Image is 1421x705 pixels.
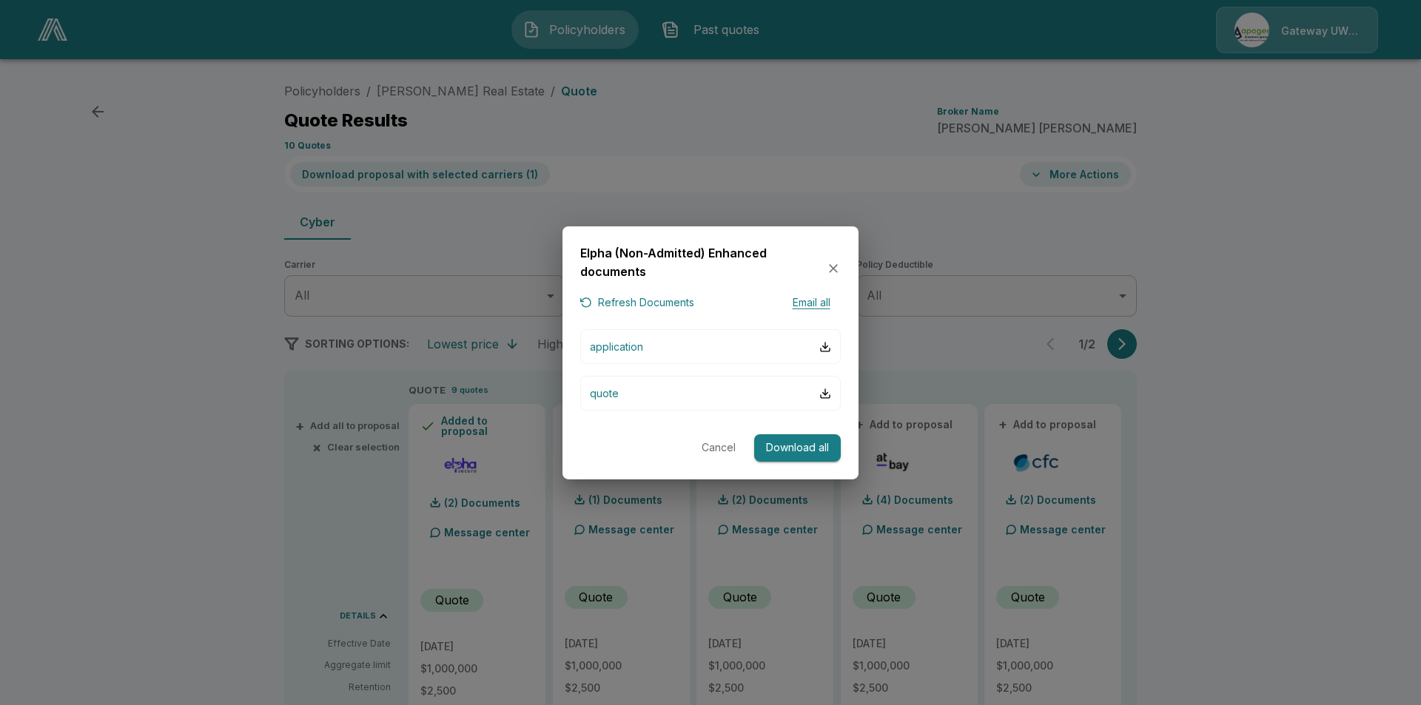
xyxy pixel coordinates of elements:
[754,434,841,462] button: Download all
[695,434,742,462] button: Cancel
[590,339,643,354] p: application
[590,385,619,401] p: quote
[782,294,841,312] button: Email all
[580,376,841,411] button: quote
[580,294,694,312] button: Refresh Documents
[580,329,841,364] button: application
[580,243,826,281] h6: Elpha (Non-Admitted) Enhanced documents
